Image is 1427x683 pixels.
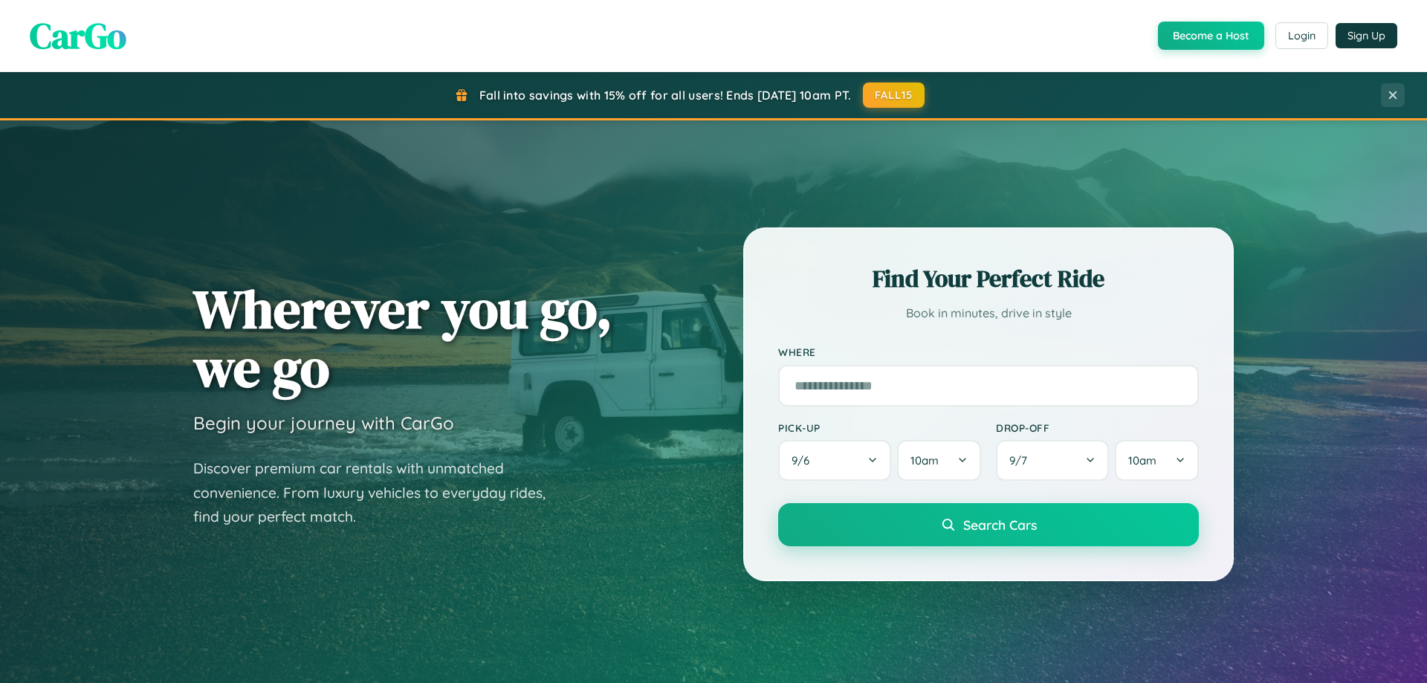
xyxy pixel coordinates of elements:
[778,346,1199,359] label: Where
[963,517,1037,533] span: Search Cars
[778,421,981,434] label: Pick-up
[1336,23,1397,48] button: Sign Up
[193,412,454,434] h3: Begin your journey with CarGo
[1275,22,1328,49] button: Login
[1115,440,1199,481] button: 10am
[778,503,1199,546] button: Search Cars
[778,302,1199,324] p: Book in minutes, drive in style
[863,82,925,108] button: FALL15
[996,421,1199,434] label: Drop-off
[1009,453,1035,467] span: 9 / 7
[193,456,565,529] p: Discover premium car rentals with unmatched convenience. From luxury vehicles to everyday rides, ...
[996,440,1109,481] button: 9/7
[897,440,981,481] button: 10am
[778,440,891,481] button: 9/6
[193,279,612,397] h1: Wherever you go, we go
[910,453,939,467] span: 10am
[778,262,1199,295] h2: Find Your Perfect Ride
[1158,22,1264,50] button: Become a Host
[479,88,852,103] span: Fall into savings with 15% off for all users! Ends [DATE] 10am PT.
[1128,453,1156,467] span: 10am
[30,11,126,60] span: CarGo
[792,453,817,467] span: 9 / 6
